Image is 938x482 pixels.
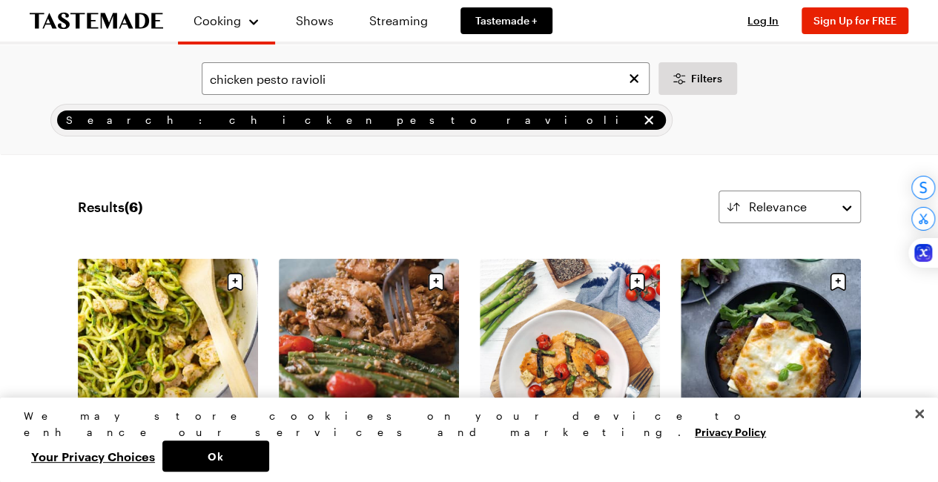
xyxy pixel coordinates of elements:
a: Tastemade + [460,7,552,34]
button: Close [903,397,936,430]
button: Clear search [626,70,642,87]
div: We may store cookies on your device to enhance our services and marketing. [24,408,902,440]
span: Filters [691,71,722,86]
button: Save recipe [422,268,450,296]
a: More information about your privacy, opens in a new tab [695,424,766,438]
button: Save recipe [221,268,249,296]
span: Relevance [749,198,807,216]
a: To Tastemade Home Page [30,13,163,30]
button: Log In [733,13,793,28]
span: Tastemade + [475,13,538,28]
div: Privacy [24,408,902,472]
button: remove Search: chicken pesto ravioli [641,112,657,128]
span: Search: chicken pesto ravioli [66,112,638,128]
button: Save recipe [824,268,852,296]
button: Sign Up for FREE [802,7,908,34]
button: Cooking [193,6,260,36]
span: Log In [747,14,779,27]
span: Cooking [194,13,241,27]
span: Results [78,197,142,217]
button: Relevance [719,191,861,223]
button: Your Privacy Choices [24,440,162,472]
button: Save recipe [623,268,651,296]
span: Sign Up for FREE [813,14,896,27]
button: Ok [162,440,269,472]
button: Desktop filters [658,62,737,95]
span: ( 6 ) [125,199,142,215]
